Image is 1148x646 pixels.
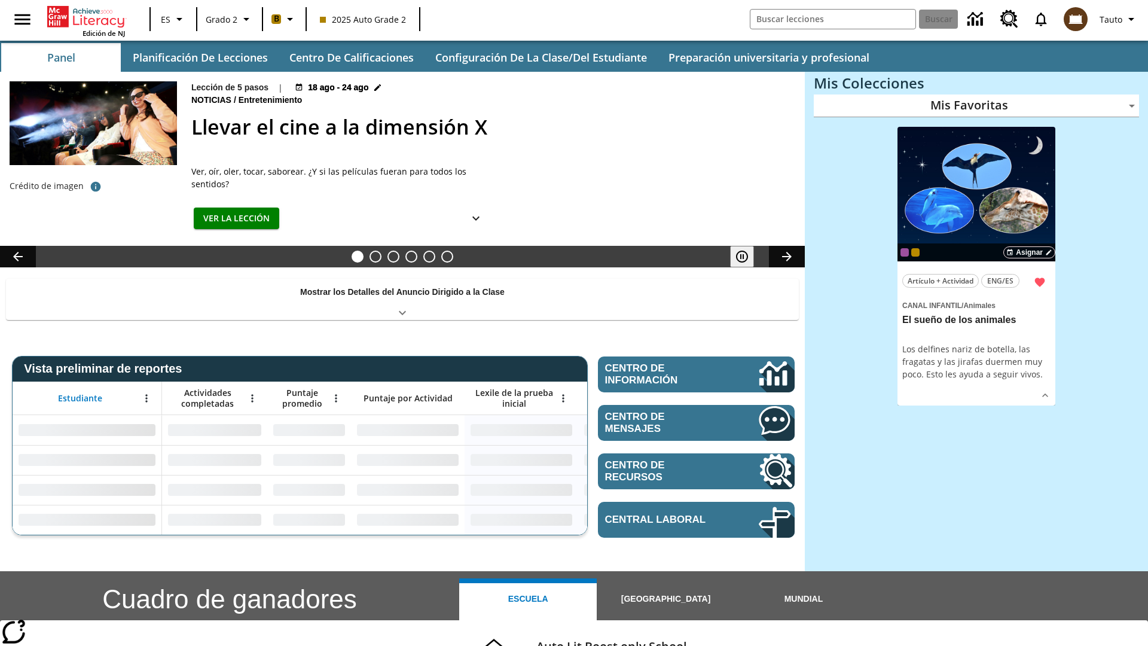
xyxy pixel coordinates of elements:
[47,4,125,38] div: Portada
[987,275,1013,287] span: ENG/ES
[902,298,1051,312] span: Tema: Canal Infantil/Animales
[370,251,381,263] button: Diapositiva 2 ¿Lo quieres con papas fritas?
[578,505,692,535] div: Sin datos,
[471,388,558,409] span: Lexile de la prueba inicial
[578,475,692,505] div: Sin datos,
[387,251,399,263] button: Diapositiva 3 Modas que pasaron de moda
[1100,13,1122,26] span: Tauto
[423,251,435,263] button: Diapositiva 5 ¿Cuál es la gran idea?
[1064,7,1088,31] img: avatar image
[605,411,723,435] span: Centro de mensajes
[267,505,351,535] div: Sin datos,
[1,43,121,72] button: Panel
[191,81,268,94] p: Lección de 5 pasos
[292,81,384,94] button: 18 ago - 24 ago Elegir fechas
[598,502,795,538] a: Central laboral
[280,43,423,72] button: Centro de calificaciones
[659,43,879,72] button: Preparación universitaria y profesional
[191,112,790,142] h2: Llevar el cine a la dimensión X
[320,13,406,26] span: 2025 Auto Grade 2
[578,415,692,445] div: Sin datos,
[58,393,102,404] span: Estudiante
[168,388,247,409] span: Actividades completadas
[605,362,718,386] span: Centro de información
[1003,246,1055,258] button: Asignar Elegir fechas
[730,246,754,267] button: Pausar
[308,81,368,94] span: 18 ago - 24 ago
[300,286,505,298] p: Mostrar los Detalles del Anuncio Dirigido a la Clase
[814,75,1139,92] h3: Mis Colecciones
[735,578,872,620] button: Mundial
[191,165,490,190] div: Ver, oír, oler, tocar, saborear. ¿Y si las películas fueran para todos los sentidos?
[161,13,170,26] span: ES
[981,274,1019,288] button: ENG/ES
[911,248,920,257] div: New 2025 class
[908,275,973,287] span: Artículo + Actividad
[162,505,267,535] div: Sin datos,
[154,8,193,30] button: Lenguaje: ES, Selecciona un idioma
[364,393,453,404] span: Puntaje por Actividad
[274,11,279,26] span: B
[1057,4,1095,35] button: Escoja un nuevo avatar
[278,81,283,94] span: |
[897,127,1055,406] div: lesson details
[902,343,1051,380] div: Los delfines nariz de botella, las fragatas y las jirafas duermen muy poco. Esto les ayuda a segu...
[206,13,237,26] span: Grado 2
[162,415,267,445] div: Sin datos,
[960,3,993,36] a: Centro de información
[578,445,692,475] div: Sin datos,
[201,8,258,30] button: Grado: Grado 2, Elige un grado
[234,95,236,105] span: /
[441,251,453,263] button: Diapositiva 6 Una idea, mucho trabajo
[598,453,795,489] a: Centro de recursos, Se abrirá en una pestaña nueva.
[993,3,1025,35] a: Centro de recursos, Se abrirá en una pestaña nueva.
[352,251,364,263] button: Diapositiva 1 Llevar el cine a la dimensión X
[554,389,572,407] button: Abrir menú
[273,388,331,409] span: Puntaje promedio
[162,475,267,505] div: Sin datos,
[162,445,267,475] div: Sin datos,
[267,475,351,505] div: Sin datos,
[769,246,805,267] button: Carrusel de lecciones, seguir
[123,43,277,72] button: Planificación de lecciones
[1036,386,1054,404] button: Ver más
[598,356,795,392] a: Centro de información
[405,251,417,263] button: Diapositiva 4 ¿Los autos del futuro?
[963,301,995,310] span: Animales
[961,301,963,310] span: /
[10,180,84,192] p: Crédito de imagen
[597,578,734,620] button: [GEOGRAPHIC_DATA]
[1029,272,1051,293] button: Remover de Favoritas
[902,314,1051,327] h3: El sueño de los animales
[464,208,488,230] button: Ver más
[327,389,345,407] button: Abrir menú
[750,10,915,29] input: Buscar campo
[194,208,279,230] button: Ver la lección
[6,279,799,320] div: Mostrar los Detalles del Anuncio Dirigido a la Clase
[5,2,40,37] button: Abrir el menú lateral
[243,389,261,407] button: Abrir menú
[605,459,723,483] span: Centro de recursos
[814,95,1139,117] div: Mis Favoritas
[191,94,234,107] span: Noticias
[10,81,177,165] img: El panel situado frente a los asientos rocía con agua nebulizada al feliz público en un cine equi...
[239,94,305,107] span: Entretenimiento
[730,246,766,267] div: Pausar
[902,274,979,288] button: Artículo + Actividad
[267,445,351,475] div: Sin datos,
[83,29,125,38] span: Edición de NJ
[1095,8,1143,30] button: Perfil/Configuración
[47,5,125,29] a: Portada
[1025,4,1057,35] a: Notificaciones
[605,514,723,526] span: Central laboral
[900,248,909,257] div: OL 2025 Auto Grade 3
[84,176,108,197] button: Crédito de foto: The Asahi Shimbun vía Getty Images
[267,8,302,30] button: Boost El color de la clase es anaranjado claro. Cambiar el color de la clase.
[902,301,961,310] span: Canal Infantil
[24,362,188,376] span: Vista preliminar de reportes
[426,43,657,72] button: Configuración de la clase/del estudiante
[598,405,795,441] a: Centro de mensajes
